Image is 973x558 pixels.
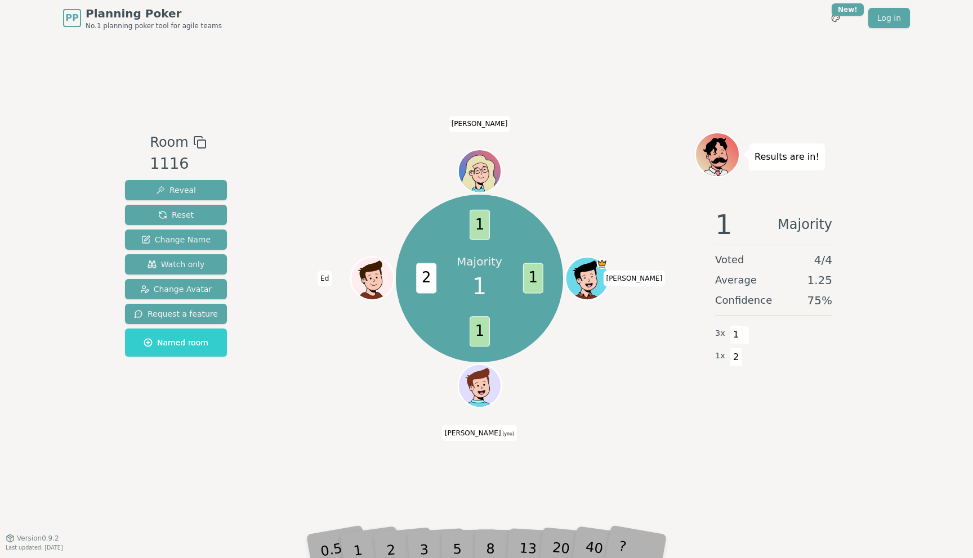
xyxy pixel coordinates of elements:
[472,269,486,303] span: 1
[125,304,227,324] button: Request a feature
[6,544,63,551] span: Last updated: [DATE]
[470,317,490,347] span: 1
[17,534,59,543] span: Version 0.9.2
[715,272,757,288] span: Average
[86,21,222,30] span: No.1 planning poker tool for agile teams
[148,259,205,270] span: Watch only
[470,210,490,240] span: 1
[832,3,864,16] div: New!
[150,132,188,152] span: Room
[125,254,227,274] button: Watch only
[730,348,743,367] span: 2
[125,328,227,357] button: Named room
[449,116,511,132] span: Click to change your name
[730,325,743,344] span: 1
[318,271,332,286] span: Click to change your name
[825,8,846,28] button: New!
[134,308,218,319] span: Request a feature
[140,283,212,295] span: Change Avatar
[125,279,227,299] button: Change Avatar
[807,292,832,308] span: 75 %
[868,8,910,28] a: Log in
[778,211,832,238] span: Majority
[63,6,222,30] a: PPPlanning PokerNo.1 planning poker tool for agile teams
[150,152,206,175] div: 1116
[715,327,725,340] span: 3 x
[65,11,78,25] span: PP
[125,180,227,200] button: Reveal
[715,252,744,268] span: Voted
[715,350,725,362] span: 1 x
[523,263,543,294] span: 1
[141,234,211,245] span: Change Name
[501,431,515,436] span: (you)
[158,209,194,220] span: Reset
[814,252,832,268] span: 4 / 4
[457,254,502,269] p: Majority
[459,366,500,406] button: Click to change your avatar
[715,211,733,238] span: 1
[755,149,819,165] p: Results are in!
[416,263,436,294] span: 2
[125,205,227,225] button: Reset
[125,229,227,250] button: Change Name
[807,272,832,288] span: 1.25
[86,6,222,21] span: Planning Poker
[603,271,665,286] span: Click to change your name
[6,534,59,543] button: Version0.9.2
[442,425,517,441] span: Click to change your name
[144,337,208,348] span: Named room
[715,292,772,308] span: Confidence
[156,184,196,196] span: Reveal
[596,258,607,269] span: Anna is the host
